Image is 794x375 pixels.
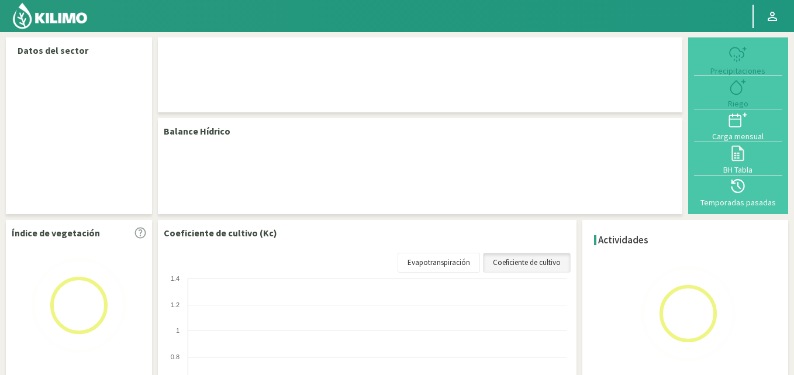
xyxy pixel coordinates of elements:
[20,247,137,364] img: Loading...
[171,301,179,308] text: 1.2
[171,353,179,360] text: 0.8
[483,253,571,273] a: Coeficiente de cultivo
[12,226,100,240] p: Índice de vegetación
[630,255,747,372] img: Loading...
[176,327,179,334] text: 1
[598,235,648,246] h4: Actividades
[694,176,782,208] button: Temporadas pasadas
[694,109,782,142] button: Carga mensual
[12,2,88,30] img: Kilimo
[164,226,277,240] p: Coeficiente de cultivo (Kc)
[694,43,782,76] button: Precipitaciones
[698,99,779,108] div: Riego
[398,253,480,273] a: Evapotranspiración
[694,76,782,109] button: Riego
[698,166,779,174] div: BH Tabla
[18,43,140,57] p: Datos del sector
[698,132,779,140] div: Carga mensual
[171,275,179,282] text: 1.4
[698,67,779,75] div: Precipitaciones
[164,124,230,138] p: Balance Hídrico
[694,142,782,175] button: BH Tabla
[698,198,779,207] div: Temporadas pasadas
